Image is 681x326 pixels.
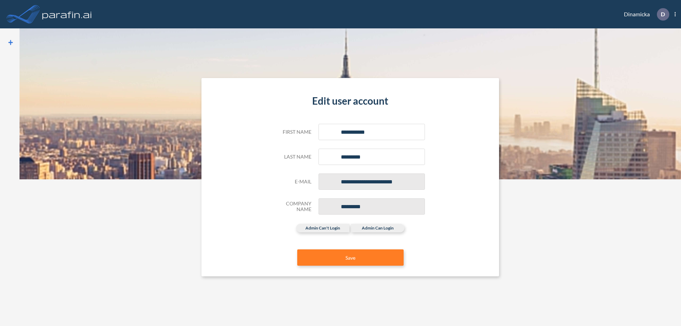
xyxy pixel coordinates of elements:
h5: First name [276,129,311,135]
label: admin can login [351,224,404,232]
h5: E-mail [276,179,311,185]
p: D [661,11,665,17]
img: logo [41,7,93,21]
div: Dinamicka [613,8,676,21]
button: Save [297,249,404,266]
h5: Company Name [276,201,311,213]
label: admin can't login [296,224,349,232]
h5: Last name [276,154,311,160]
h4: Edit user account [276,95,425,107]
